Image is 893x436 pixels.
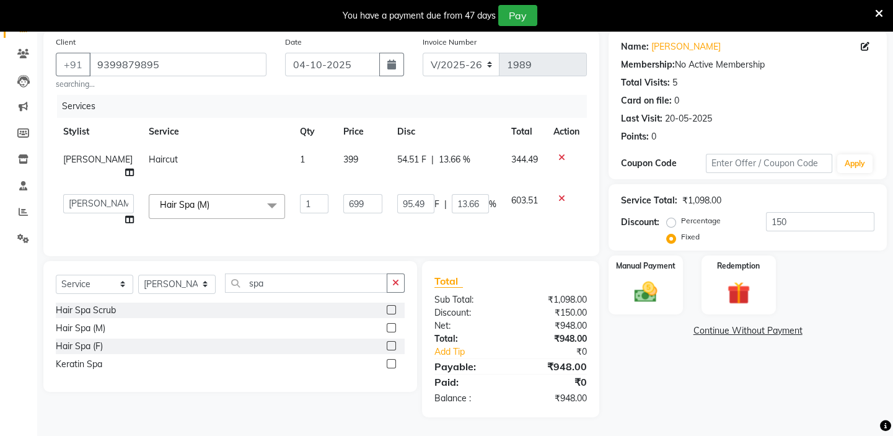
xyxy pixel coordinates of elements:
[425,332,511,345] div: Total:
[511,332,596,345] div: ₹948.00
[444,198,447,211] span: |
[621,40,649,53] div: Name:
[425,359,511,374] div: Payable:
[665,112,712,125] div: 20-05-2025
[511,319,596,332] div: ₹948.00
[63,154,133,165] span: [PERSON_NAME]
[546,118,587,146] th: Action
[343,154,358,165] span: 399
[621,112,662,125] div: Last Visit:
[149,154,178,165] span: Haircut
[682,194,721,207] div: ₹1,098.00
[621,94,672,107] div: Card on file:
[56,358,102,371] div: Keratin Spa
[627,279,664,305] img: _cash.svg
[56,37,76,48] label: Client
[511,154,538,165] span: 344.49
[425,319,511,332] div: Net:
[611,324,884,337] a: Continue Without Payment
[397,153,426,166] span: 54.51 F
[511,293,596,306] div: ₹1,098.00
[651,130,656,143] div: 0
[511,375,596,389] div: ₹0
[425,375,511,389] div: Paid:
[681,231,700,242] label: Fixed
[434,198,439,211] span: F
[343,9,496,22] div: You have a payment due from 47 days
[621,76,670,89] div: Total Visits:
[209,199,215,210] a: x
[160,199,209,210] span: Hair Spa (M)
[390,118,504,146] th: Disc
[434,275,463,288] span: Total
[504,118,546,146] th: Total
[141,118,293,146] th: Service
[511,195,538,206] span: 603.51
[511,359,596,374] div: ₹948.00
[621,58,675,71] div: Membership:
[89,53,266,76] input: Search by Name/Mobile/Email/Code
[511,306,596,319] div: ₹150.00
[293,118,336,146] th: Qty
[300,154,305,165] span: 1
[672,76,677,89] div: 5
[56,304,116,317] div: Hair Spa Scrub
[489,198,496,211] span: %
[56,340,103,353] div: Hair Spa (F)
[621,194,677,207] div: Service Total:
[621,216,659,229] div: Discount:
[431,153,434,166] span: |
[439,153,470,166] span: 13.66 %
[706,154,832,173] input: Enter Offer / Coupon Code
[837,154,873,173] button: Apply
[285,37,302,48] label: Date
[225,274,387,293] input: Search or Scan
[511,392,596,405] div: ₹948.00
[57,95,596,118] div: Services
[423,37,477,48] label: Invoice Number
[616,260,675,272] label: Manual Payment
[56,53,90,76] button: +91
[674,94,679,107] div: 0
[56,118,141,146] th: Stylist
[651,40,721,53] a: [PERSON_NAME]
[525,345,596,358] div: ₹0
[425,345,525,358] a: Add Tip
[56,322,105,335] div: Hair Spa (M)
[621,157,705,170] div: Coupon Code
[336,118,390,146] th: Price
[425,306,511,319] div: Discount:
[56,79,266,90] small: searching...
[720,279,757,308] img: _gift.svg
[498,5,537,26] button: Pay
[681,215,721,226] label: Percentage
[425,293,511,306] div: Sub Total:
[717,260,760,272] label: Redemption
[621,130,649,143] div: Points:
[621,58,874,71] div: No Active Membership
[425,392,511,405] div: Balance :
